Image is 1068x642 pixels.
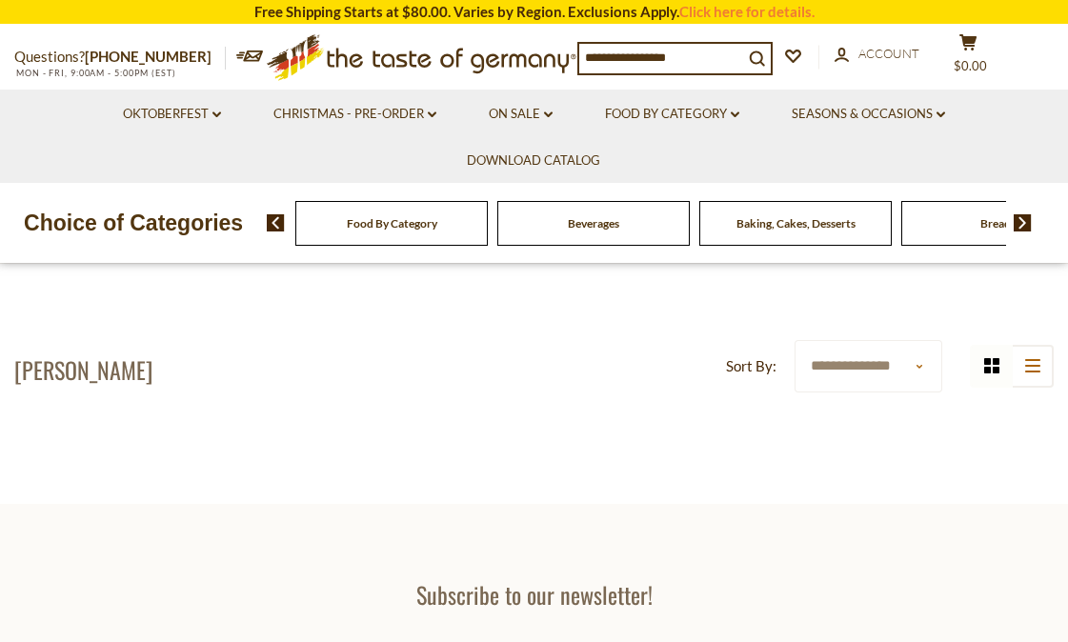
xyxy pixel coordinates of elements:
[123,104,221,125] a: Oktoberfest
[255,580,814,609] h3: Subscribe to our newsletter!
[939,33,997,81] button: $0.00
[267,214,285,231] img: previous arrow
[489,104,553,125] a: On Sale
[835,44,919,65] a: Account
[273,104,436,125] a: Christmas - PRE-ORDER
[980,216,1016,231] a: Breads
[679,3,815,20] a: Click here for details.
[14,355,152,384] h1: [PERSON_NAME]
[954,58,987,73] span: $0.00
[726,354,776,378] label: Sort By:
[605,104,739,125] a: Food By Category
[347,216,437,231] a: Food By Category
[467,150,600,171] a: Download Catalog
[14,45,226,70] p: Questions?
[85,48,212,65] a: [PHONE_NUMBER]
[1014,214,1032,231] img: next arrow
[568,216,619,231] a: Beverages
[858,46,919,61] span: Account
[14,68,176,78] span: MON - FRI, 9:00AM - 5:00PM (EST)
[792,104,945,125] a: Seasons & Occasions
[736,216,856,231] a: Baking, Cakes, Desserts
